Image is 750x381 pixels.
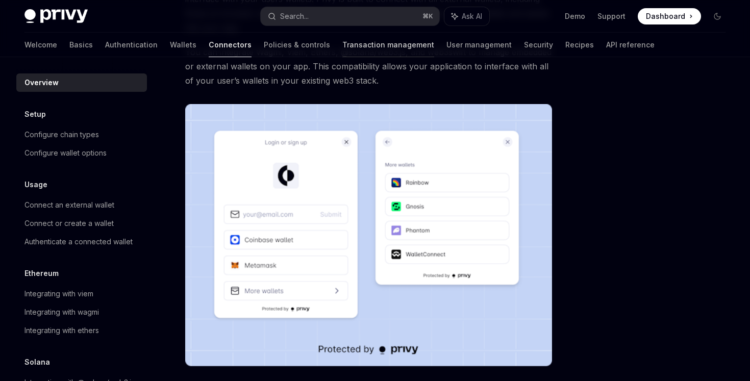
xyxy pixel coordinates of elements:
[24,306,99,318] div: Integrating with wagmi
[170,33,196,57] a: Wallets
[24,199,114,211] div: Connect an external wallet
[24,356,50,368] h5: Solana
[16,233,147,251] a: Authenticate a connected wallet
[24,288,93,300] div: Integrating with viem
[638,8,701,24] a: Dashboard
[24,236,133,248] div: Authenticate a connected wallet
[209,33,252,57] a: Connectors
[565,33,594,57] a: Recipes
[264,33,330,57] a: Policies & controls
[606,33,655,57] a: API reference
[342,33,434,57] a: Transaction management
[462,11,482,21] span: Ask AI
[16,285,147,303] a: Integrating with viem
[24,147,107,159] div: Configure wallet options
[185,104,552,366] img: Connectors3
[597,11,626,21] a: Support
[524,33,553,57] a: Security
[446,33,512,57] a: User management
[24,324,99,337] div: Integrating with ethers
[16,303,147,321] a: Integrating with wagmi
[16,73,147,92] a: Overview
[16,321,147,340] a: Integrating with ethers
[24,77,59,89] div: Overview
[24,179,47,191] h5: Usage
[422,12,433,20] span: ⌘ K
[24,129,99,141] div: Configure chain types
[646,11,685,21] span: Dashboard
[24,33,57,57] a: Welcome
[280,10,309,22] div: Search...
[24,217,114,230] div: Connect or create a wallet
[261,7,439,26] button: Search...⌘K
[105,33,158,57] a: Authentication
[185,45,552,88] span: You can integrate Wagmi, Viem, Ethers, @solana/web3.js, and web3swift to manage embedded or exter...
[69,33,93,57] a: Basics
[24,267,59,280] h5: Ethereum
[444,7,489,26] button: Ask AI
[565,11,585,21] a: Demo
[24,9,88,23] img: dark logo
[24,108,46,120] h5: Setup
[16,214,147,233] a: Connect or create a wallet
[709,8,726,24] button: Toggle dark mode
[16,125,147,144] a: Configure chain types
[16,196,147,214] a: Connect an external wallet
[16,144,147,162] a: Configure wallet options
